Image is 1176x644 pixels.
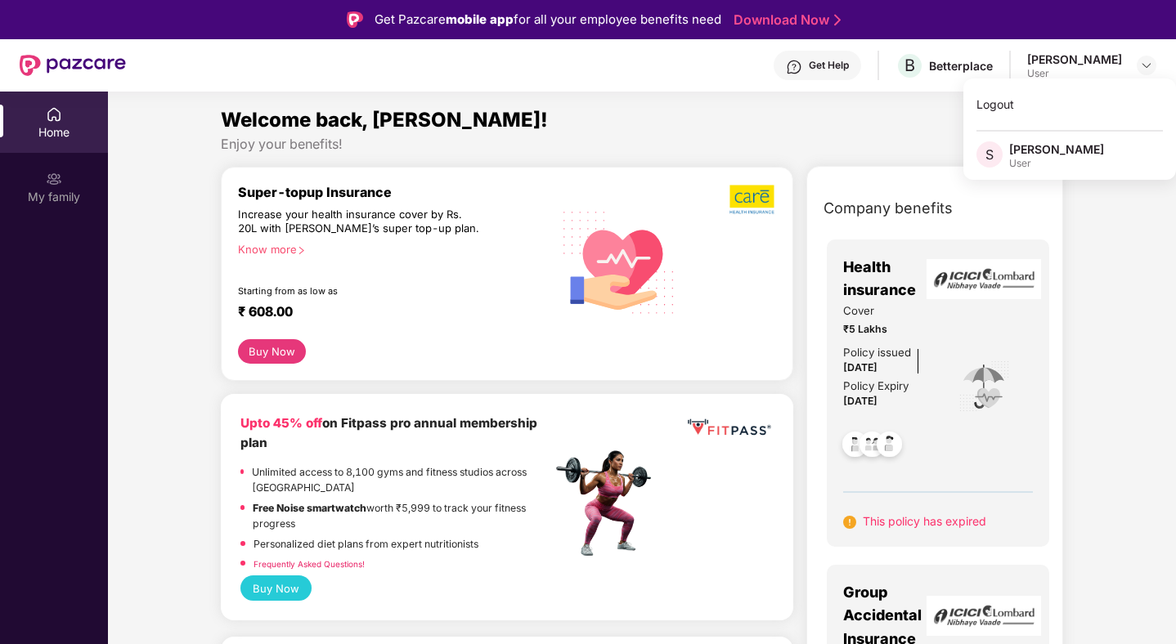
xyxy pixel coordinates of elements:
img: fppp.png [685,414,774,441]
button: Buy Now [240,575,312,601]
div: Super-topup Insurance [238,184,552,200]
div: ₹ 608.00 [238,303,536,323]
p: Personalized diet plans from expert nutritionists [254,536,478,552]
p: Unlimited access to 8,100 gyms and fitness studios across [GEOGRAPHIC_DATA] [252,464,551,496]
img: svg+xml;base64,PHN2ZyB3aWR0aD0iMjAiIGhlaWdodD0iMjAiIHZpZXdCb3g9IjAgMCAyMCAyMCIgZmlsbD0ibm9uZSIgeG... [46,171,62,187]
div: Betterplace [929,58,993,74]
b: on Fitpass pro annual membership plan [240,415,537,450]
span: Welcome back, [PERSON_NAME]! [221,108,548,132]
img: svg+xml;base64,PHN2ZyB4bWxucz0iaHR0cDovL3d3dy53My5vcmcvMjAwMC9zdmciIHdpZHRoPSI0OC45NDMiIGhlaWdodD... [869,427,909,467]
span: B [904,56,915,75]
span: This policy has expired [863,514,986,528]
span: S [985,145,994,164]
div: [PERSON_NAME] [1009,141,1104,157]
img: New Pazcare Logo [20,55,126,76]
span: Health insurance [843,256,936,302]
div: Policy issued [843,344,911,361]
span: [DATE] [843,395,878,407]
div: [PERSON_NAME] [1027,51,1122,67]
div: Policy Expiry [843,378,909,395]
img: Logo [347,11,363,28]
span: Cover [843,302,936,320]
img: insurerLogo [927,259,1041,299]
a: Download Now [734,11,836,29]
a: Frequently Asked Questions! [254,559,365,569]
span: Company benefits [824,197,953,220]
div: Enjoy your benefits! [221,136,1064,153]
strong: Free Noise smartwatch [253,502,366,514]
div: Increase your health insurance cover by Rs. 20L with [PERSON_NAME]’s super top-up plan. [238,208,482,236]
span: ₹5 Lakhs [843,321,936,337]
div: Get Pazcare for all your employee benefits need [375,10,721,29]
img: svg+xml;base64,PHN2ZyBpZD0iSGVscC0zMngzMiIgeG1sbnM9Imh0dHA6Ly93d3cudzMub3JnLzIwMDAvc3ZnIiB3aWR0aD... [786,59,802,75]
img: svg+xml;base64,PHN2ZyBpZD0iRHJvcGRvd24tMzJ4MzIiIHhtbG5zPSJodHRwOi8vd3d3LnczLm9yZy8yMDAwL3N2ZyIgd2... [1140,59,1153,72]
img: svg+xml;base64,PHN2ZyB4bWxucz0iaHR0cDovL3d3dy53My5vcmcvMjAwMC9zdmciIHhtbG5zOnhsaW5rPSJodHRwOi8vd3... [552,193,687,329]
div: Starting from as low as [238,285,483,297]
div: User [1009,157,1104,170]
img: b5dec4f62d2307b9de63beb79f102df3.png [729,184,776,215]
img: fpp.png [551,446,666,561]
div: Know more [238,243,542,254]
img: svg+xml;base64,PHN2ZyB4bWxucz0iaHR0cDovL3d3dy53My5vcmcvMjAwMC9zdmciIHdpZHRoPSI0OC45MTUiIGhlaWdodD... [852,427,892,467]
b: Upto 45% off [240,415,322,431]
img: icon [958,360,1011,414]
img: svg+xml;base64,PHN2ZyBpZD0iSG9tZSIgeG1sbnM9Imh0dHA6Ly93d3cudzMub3JnLzIwMDAvc3ZnIiB3aWR0aD0iMjAiIG... [46,106,62,123]
div: User [1027,67,1122,80]
button: Buy Now [238,339,306,364]
div: Logout [963,88,1176,120]
img: insurerLogo [927,596,1041,636]
img: svg+xml;base64,PHN2ZyB4bWxucz0iaHR0cDovL3d3dy53My5vcmcvMjAwMC9zdmciIHdpZHRoPSI0OC45NDMiIGhlaWdodD... [835,427,875,467]
span: right [297,246,306,255]
img: svg+xml;base64,PHN2ZyB4bWxucz0iaHR0cDovL3d3dy53My5vcmcvMjAwMC9zdmciIHdpZHRoPSIxNiIgaGVpZ2h0PSIxNi... [843,516,856,529]
div: Get Help [809,59,849,72]
span: [DATE] [843,361,878,373]
strong: mobile app [446,11,514,27]
p: worth ₹5,999 to track your fitness progress [253,500,551,532]
img: Stroke [834,11,841,29]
